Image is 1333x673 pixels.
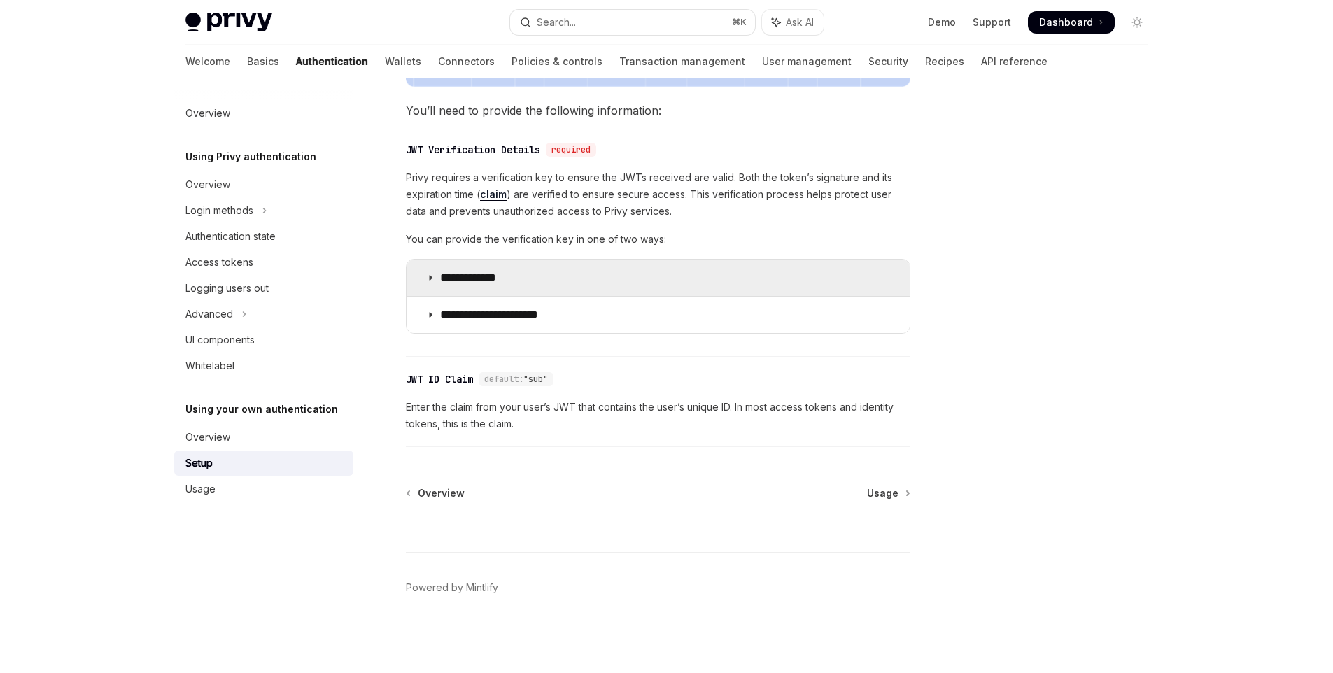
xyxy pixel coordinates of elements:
[185,202,253,219] div: Login methods
[512,45,602,78] a: Policies & controls
[480,188,507,201] a: claim
[546,143,596,157] div: required
[786,15,814,29] span: Ask AI
[406,372,473,386] div: JWT ID Claim
[185,332,255,348] div: UI components
[925,45,964,78] a: Recipes
[174,172,353,197] a: Overview
[174,224,353,249] a: Authentication state
[762,45,852,78] a: User management
[523,374,548,385] span: "sub"
[762,10,824,35] button: Toggle assistant panel
[174,198,353,223] button: Toggle Login methods section
[185,429,230,446] div: Overview
[418,486,465,500] span: Overview
[185,401,338,418] h5: Using your own authentication
[484,374,523,385] span: default:
[981,45,1048,78] a: API reference
[174,425,353,450] a: Overview
[537,14,576,31] div: Search...
[1039,15,1093,29] span: Dashboard
[185,280,269,297] div: Logging users out
[174,451,353,476] a: Setup
[247,45,279,78] a: Basics
[185,105,230,122] div: Overview
[174,302,353,327] button: Toggle Advanced section
[185,357,234,374] div: Whitelabel
[174,353,353,378] a: Whitelabel
[406,169,910,220] span: Privy requires a verification key to ensure the JWTs received are valid. Both the token’s signatu...
[296,45,368,78] a: Authentication
[185,228,276,245] div: Authentication state
[406,231,910,248] span: You can provide the verification key in one of two ways:
[407,486,465,500] a: Overview
[868,45,908,78] a: Security
[1126,11,1148,34] button: Toggle dark mode
[619,45,745,78] a: Transaction management
[385,45,421,78] a: Wallets
[174,276,353,301] a: Logging users out
[973,15,1011,29] a: Support
[867,486,909,500] a: Usage
[185,13,272,32] img: light logo
[185,148,316,165] h5: Using Privy authentication
[185,176,230,193] div: Overview
[185,45,230,78] a: Welcome
[510,10,755,35] button: Open search
[1028,11,1115,34] a: Dashboard
[185,254,253,271] div: Access tokens
[438,45,495,78] a: Connectors
[174,250,353,275] a: Access tokens
[406,101,910,120] span: You’ll need to provide the following information:
[732,17,747,28] span: ⌘ K
[185,306,233,323] div: Advanced
[185,481,216,497] div: Usage
[928,15,956,29] a: Demo
[867,486,898,500] span: Usage
[406,399,910,432] span: Enter the claim from your user’s JWT that contains the user’s unique ID. In most access tokens an...
[406,143,540,157] div: JWT Verification Details
[185,455,213,472] div: Setup
[174,476,353,502] a: Usage
[174,101,353,126] a: Overview
[174,327,353,353] a: UI components
[406,581,498,595] a: Powered by Mintlify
